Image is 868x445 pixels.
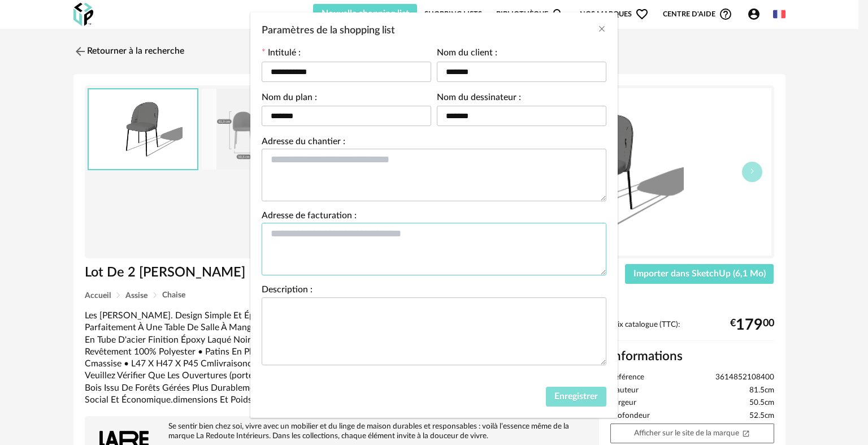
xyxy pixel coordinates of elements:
label: Nom du plan : [262,93,317,105]
label: Description : [262,286,313,297]
label: Nom du dessinateur : [437,93,521,105]
div: Paramètres de la shopping list [250,12,618,418]
label: Adresse du chantier : [262,137,345,149]
span: Enregistrer [554,392,598,401]
span: Paramètres de la shopping list [262,25,395,36]
label: Adresse de facturation : [262,211,357,223]
button: Enregistrer [546,387,606,407]
label: Nom du client : [437,49,497,60]
button: Close [597,24,606,36]
label: Intitulé : [262,49,301,60]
